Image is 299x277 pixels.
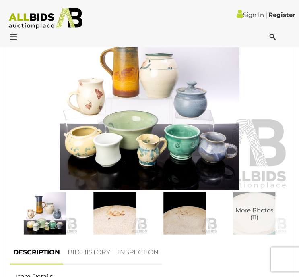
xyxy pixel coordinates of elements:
[221,192,287,234] a: More Photos(11)
[64,240,113,264] a: BID HISTORY
[221,192,287,234] img: Collection Australian Local Studio Pottery Pieces Including Janet De Boos Tall Jug and More
[268,11,295,19] a: Register
[237,11,264,19] a: Sign In
[115,240,162,264] a: INSPECTION
[12,192,78,234] img: Collection Australian Local Studio Pottery Pieces Including Janet De Boos Tall Jug and More
[82,192,147,234] img: Collection Australian Local Studio Pottery Pieces Including Janet De Boos Tall Jug and More
[152,192,217,234] img: Collection Australian Local Studio Pottery Pieces Including Janet De Boos Tall Jug and More
[10,10,289,190] img: Collection Australian Local Studio Pottery Pieces Including Janet De Boos Tall Jug and More
[4,8,87,29] img: Allbids.com.au
[265,10,267,19] span: |
[10,240,63,264] a: DESCRIPTION
[235,207,273,221] span: More Photos (11)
